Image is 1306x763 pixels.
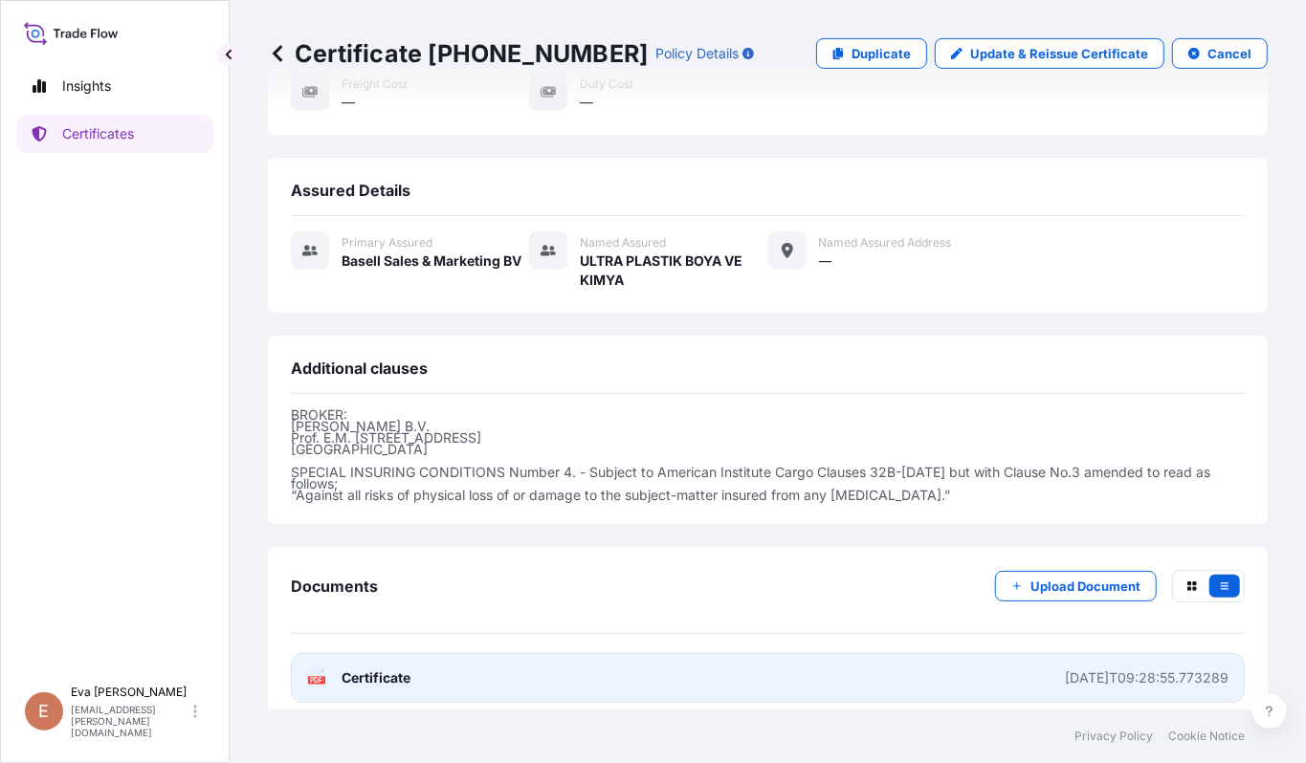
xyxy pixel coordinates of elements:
[1207,44,1251,63] p: Cancel
[819,235,952,251] span: Named Assured Address
[291,359,428,378] span: Additional clauses
[16,67,213,105] a: Insights
[970,44,1148,63] p: Update & Reissue Certificate
[291,181,410,200] span: Assured Details
[1065,668,1229,687] div: [DATE]T09:28:55.773289
[1074,729,1153,744] a: Privacy Policy
[291,653,1245,703] a: PDFCertificate[DATE]T09:28:55.773289
[62,124,134,143] p: Certificates
[342,668,410,687] span: Certificate
[268,38,648,69] p: Certificate [PHONE_NUMBER]
[935,38,1164,69] a: Update & Reissue Certificate
[580,251,767,290] span: ULTRA PLASTIK BOYA VE KIMYA
[39,702,50,721] span: E
[71,704,189,738] p: [EMAIL_ADDRESS][PERSON_NAME][DOMAIN_NAME]
[342,251,521,271] span: Basell Sales & Marketing BV
[1172,38,1268,69] button: Cancel
[852,44,911,63] p: Duplicate
[291,409,1245,501] p: BROKER: [PERSON_NAME] B.V. Prof. E.M. [STREET_ADDRESS] [GEOGRAPHIC_DATA] SPECIAL INSURING CONDITI...
[580,235,666,251] span: Named Assured
[816,38,927,69] a: Duplicate
[71,685,189,700] p: Eva [PERSON_NAME]
[655,44,739,63] p: Policy Details
[62,76,111,96] p: Insights
[16,115,213,153] a: Certificates
[342,235,432,251] span: Primary assured
[995,571,1157,601] button: Upload Document
[1030,577,1140,596] p: Upload Document
[1168,729,1245,744] a: Cookie Notice
[819,251,832,271] span: —
[311,677,323,684] text: PDF
[291,577,378,596] span: Documents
